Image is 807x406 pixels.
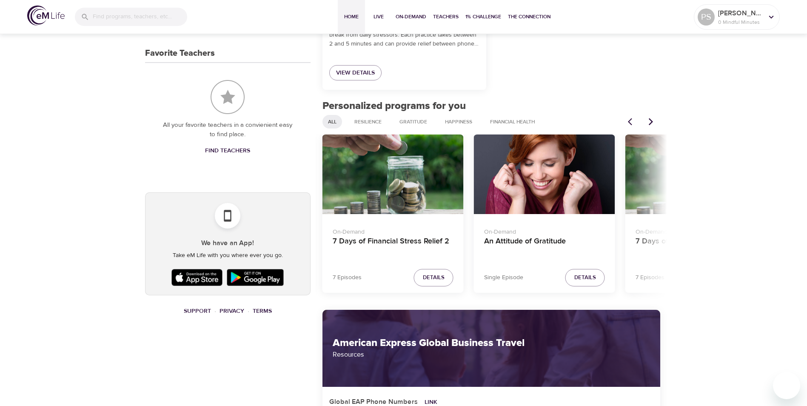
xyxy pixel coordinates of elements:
[773,372,800,399] iframe: Button to launch messaging window
[322,134,464,214] button: 7 Days of Financial Stress Relief 2
[349,115,387,129] div: Resilience
[349,118,387,126] span: Resilience
[368,12,389,21] span: Live
[329,65,382,81] a: View Details
[220,307,244,315] a: Privacy
[145,306,311,317] nav: breadcrumb
[323,118,342,126] span: All
[169,267,225,288] img: Apple App Store
[162,120,294,140] p: All your favorite teachers in a convienient easy to find place.
[484,224,605,237] p: On-Demand
[574,273,596,283] span: Details
[636,224,756,237] p: On-Demand
[93,8,187,26] input: Find programs, teachers, etc...
[636,273,664,282] p: 7 Episodes
[333,273,362,282] p: 7 Episodes
[623,112,642,131] button: Previous items
[698,9,715,26] div: PS
[508,12,550,21] span: The Connection
[27,6,65,26] img: logo
[322,100,661,112] h2: Personalized programs for you
[465,12,501,21] span: 1% Challenge
[625,134,767,214] button: 7 Days of Financial Stress Relief
[642,112,660,131] button: Next items
[214,306,216,317] li: ·
[202,143,254,159] a: Find Teachers
[485,118,540,126] span: Financial Health
[329,22,479,49] p: These brief practices can be used whenever you need a break from daily stressors. Each practice t...
[145,49,215,58] h3: Favorite Teachers
[394,115,433,129] div: Gratitude
[333,237,453,257] h4: 7 Days of Financial Stress Relief 2
[484,273,523,282] p: Single Episode
[565,269,605,286] button: Details
[636,237,756,257] h4: 7 Days of Financial Stress Relief
[484,237,605,257] h4: An Attitude of Gratitude
[474,134,615,214] button: An Attitude of Gratitude
[485,115,540,129] div: Financial Health
[333,224,453,237] p: On-Demand
[341,12,362,21] span: Home
[333,337,650,349] h2: American Express Global Business Travel
[152,239,303,248] h5: We have an App!
[253,307,272,315] a: Terms
[718,8,763,18] p: [PERSON_NAME]
[425,398,437,406] a: Link
[423,273,445,283] span: Details
[433,12,459,21] span: Teachers
[336,68,375,78] span: View Details
[718,18,763,26] p: 0 Mindful Minutes
[152,251,303,260] p: Take eM Life with you where ever you go.
[394,118,432,126] span: Gratitude
[440,118,477,126] span: Happiness
[322,115,342,129] div: All
[333,349,650,360] p: Resources
[184,307,211,315] a: Support
[414,269,453,286] button: Details
[225,267,286,288] img: Google Play Store
[396,12,426,21] span: On-Demand
[248,306,249,317] li: ·
[211,80,245,114] img: Favorite Teachers
[205,146,250,156] span: Find Teachers
[439,115,478,129] div: Happiness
